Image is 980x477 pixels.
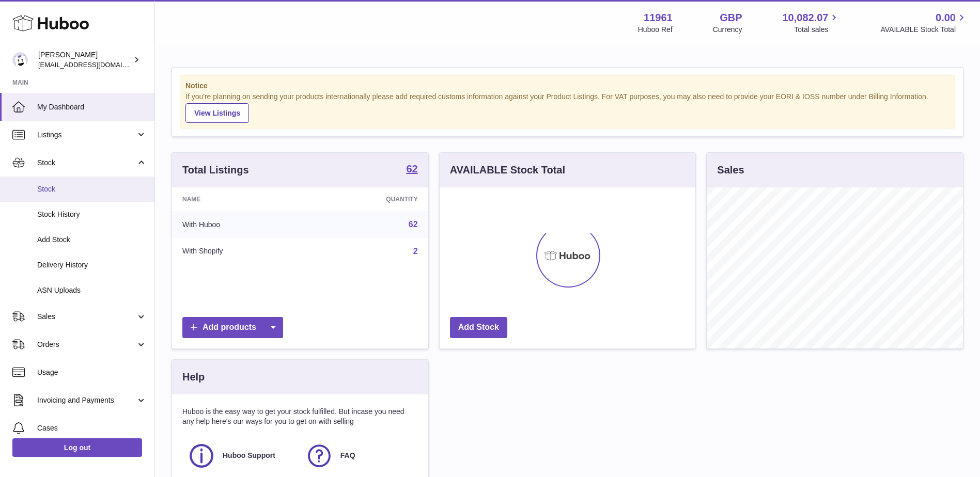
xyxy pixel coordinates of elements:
[172,238,310,265] td: With Shopify
[223,451,275,460] span: Huboo Support
[12,438,142,457] a: Log out
[37,285,147,295] span: ASN Uploads
[794,25,840,35] span: Total sales
[182,370,205,384] h3: Help
[37,340,136,349] span: Orders
[37,102,147,112] span: My Dashboard
[413,247,418,256] a: 2
[720,11,742,25] strong: GBP
[782,11,840,35] a: 10,082.07 Total sales
[37,130,136,140] span: Listings
[37,184,147,194] span: Stock
[172,187,310,211] th: Name
[713,25,742,35] div: Currency
[172,211,310,238] td: With Huboo
[38,50,131,70] div: [PERSON_NAME]
[406,164,417,174] strong: 62
[12,52,28,68] img: internalAdmin-11961@internal.huboo.com
[409,220,418,229] a: 62
[644,11,673,25] strong: 11961
[182,163,249,177] h3: Total Listings
[37,210,147,219] span: Stock History
[450,317,507,338] a: Add Stock
[450,163,565,177] h3: AVAILABLE Stock Total
[37,158,136,168] span: Stock
[310,187,428,211] th: Quantity
[37,368,147,377] span: Usage
[717,163,744,177] h3: Sales
[340,451,355,460] span: FAQ
[936,11,956,25] span: 0.00
[182,317,283,338] a: Add products
[185,81,950,91] strong: Notice
[182,407,418,426] p: Huboo is the easy way to get your stock fulfilled. But incase you need any help here's our ways f...
[185,92,950,123] div: If you're planning on sending your products internationally please add required customs informati...
[782,11,828,25] span: 10,082.07
[188,442,295,470] a: Huboo Support
[406,164,417,176] a: 62
[880,25,968,35] span: AVAILABLE Stock Total
[37,235,147,245] span: Add Stock
[880,11,968,35] a: 0.00 AVAILABLE Stock Total
[37,395,136,405] span: Invoicing and Payments
[37,312,136,322] span: Sales
[638,25,673,35] div: Huboo Ref
[37,423,147,433] span: Cases
[38,60,152,69] span: [EMAIL_ADDRESS][DOMAIN_NAME]
[305,442,413,470] a: FAQ
[37,260,147,270] span: Delivery History
[185,103,249,123] a: View Listings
